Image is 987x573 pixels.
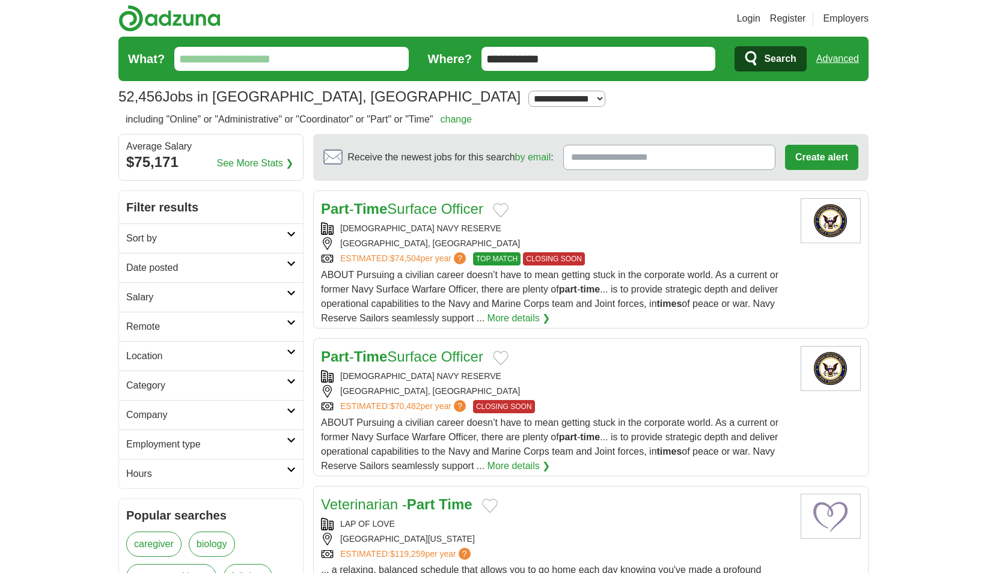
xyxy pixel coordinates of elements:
a: change [441,114,472,124]
a: Login [737,11,760,26]
a: Part-TimeSurface Officer [321,201,483,217]
span: CLOSING SOON [523,252,585,265]
div: [GEOGRAPHIC_DATA], [GEOGRAPHIC_DATA] [321,385,791,398]
h2: Category [126,378,287,393]
div: [GEOGRAPHIC_DATA], [GEOGRAPHIC_DATA] [321,237,791,250]
strong: Part [321,201,349,217]
a: ESTIMATED:$70,482per year? [340,400,468,413]
a: Company [119,400,303,429]
a: Hours [119,459,303,488]
a: Employers [823,11,869,26]
a: Date posted [119,253,303,282]
div: [GEOGRAPHIC_DATA][US_STATE] [321,533,791,545]
img: US Navy Reserve logo [801,346,861,391]
button: Search [735,46,806,71]
strong: times [657,299,682,309]
span: $119,259 [390,549,425,559]
h2: Company [126,408,287,422]
h2: Popular searches [126,506,296,524]
h2: Salary [126,290,287,305]
span: Receive the newest jobs for this search : [347,150,553,165]
span: ABOUT Pursuing a civilian career doesn’t have to mean getting stuck in the corporate world. As a ... [321,417,778,471]
a: ESTIMATED:$74,504per year? [340,252,468,265]
h2: Date posted [126,261,287,275]
a: Employment type [119,429,303,459]
button: Add to favorite jobs [493,203,509,217]
a: Register [770,11,806,26]
h2: Remote [126,320,287,334]
a: More details ❯ [487,459,551,473]
span: 52,456 [118,86,162,108]
span: ? [459,548,471,560]
h2: Employment type [126,437,287,452]
a: caregiver [126,532,182,557]
button: Create alert [785,145,858,170]
label: Where? [428,50,472,68]
h2: including "Online" or "Administrative" or "Coordinator" or "Part" or "Time" [126,112,472,127]
span: CLOSING SOON [473,400,535,413]
a: Remote [119,312,303,341]
button: Add to favorite jobs [493,351,509,365]
strong: time [580,432,600,442]
strong: Time [354,348,388,365]
button: Add to favorite jobs [482,499,498,513]
label: What? [128,50,165,68]
h2: Location [126,349,287,363]
span: ? [454,252,466,264]
a: Salary [119,282,303,312]
strong: part [559,284,577,294]
span: Search [764,47,796,71]
div: $75,171 [126,151,296,173]
h2: Filter results [119,191,303,223]
span: TOP MATCH [473,252,521,265]
strong: time [580,284,600,294]
strong: Part [321,348,349,365]
a: Part-TimeSurface Officer [321,348,483,365]
a: by email [515,152,551,162]
a: biology [189,532,235,557]
h1: Jobs in [GEOGRAPHIC_DATA], [GEOGRAPHIC_DATA] [118,88,521,105]
strong: Part [407,496,435,512]
h2: Hours [126,467,287,481]
strong: part [559,432,577,442]
strong: Time [439,496,472,512]
a: [DEMOGRAPHIC_DATA] NAVY RESERVE [340,223,501,233]
strong: times [657,446,682,456]
a: [DEMOGRAPHIC_DATA] NAVY RESERVE [340,371,501,381]
a: Sort by [119,223,303,253]
span: ABOUT Pursuing a civilian career doesn’t have to mean getting stuck in the corporate world. As a ... [321,270,778,323]
strong: Time [354,201,388,217]
span: ? [454,400,466,412]
a: Veterinarian -Part Time [321,496,472,512]
a: See More Stats ❯ [217,156,294,171]
span: $74,504 [390,253,421,263]
a: Advanced [816,47,859,71]
a: More details ❯ [487,311,551,326]
img: Lap of Love logo [801,494,861,539]
a: ESTIMATED:$119,259per year? [340,548,473,560]
a: Location [119,341,303,371]
div: Average Salary [126,142,296,151]
img: Adzuna logo [118,5,221,32]
h2: Sort by [126,231,287,246]
a: LAP OF LOVE [340,519,395,529]
span: $70,482 [390,401,421,411]
img: US Navy Reserve logo [801,198,861,243]
a: Category [119,371,303,400]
